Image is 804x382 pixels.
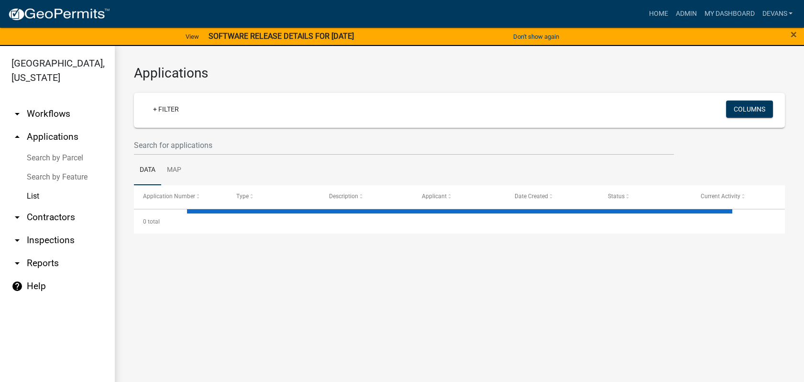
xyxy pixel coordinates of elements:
[413,185,506,208] datatable-header-cell: Applicant
[134,185,227,208] datatable-header-cell: Application Number
[11,131,23,143] i: arrow_drop_up
[209,32,354,41] strong: SOFTWARE RELEASE DETAILS FOR [DATE]
[11,108,23,120] i: arrow_drop_down
[515,193,548,200] span: Date Created
[11,212,23,223] i: arrow_drop_down
[791,28,797,41] span: ×
[11,235,23,246] i: arrow_drop_down
[672,5,700,23] a: Admin
[692,185,784,208] datatable-header-cell: Current Activity
[161,155,187,186] a: Map
[320,185,413,208] datatable-header-cell: Description
[758,5,796,23] a: devans
[227,185,319,208] datatable-header-cell: Type
[11,281,23,292] i: help
[701,193,740,200] span: Current Activity
[134,210,785,234] div: 0 total
[236,193,248,200] span: Type
[11,258,23,269] i: arrow_drop_down
[791,29,797,40] button: Close
[608,193,625,200] span: Status
[134,155,161,186] a: Data
[506,185,598,208] datatable-header-cell: Date Created
[145,101,187,118] a: + Filter
[143,193,195,200] span: Application Number
[134,135,674,155] input: Search for applications
[422,193,447,200] span: Applicant
[645,5,672,23] a: Home
[726,101,773,118] button: Columns
[182,29,203,45] a: View
[329,193,358,200] span: Description
[700,5,758,23] a: My Dashboard
[598,185,691,208] datatable-header-cell: Status
[134,65,785,81] h3: Applications
[509,29,563,45] button: Don't show again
